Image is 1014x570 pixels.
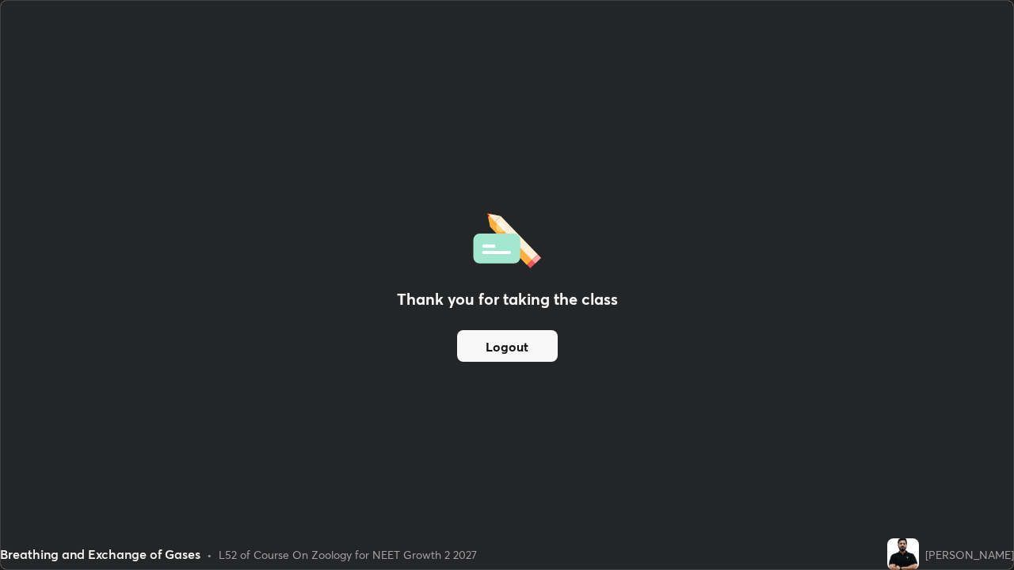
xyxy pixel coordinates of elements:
button: Logout [457,330,558,362]
h2: Thank you for taking the class [397,287,618,311]
img: 54f690991e824e6993d50b0d6a1f1dc5.jpg [887,538,919,570]
div: [PERSON_NAME] [925,546,1014,563]
div: • [207,546,212,563]
div: L52 of Course On Zoology for NEET Growth 2 2027 [219,546,477,563]
img: offlineFeedback.1438e8b3.svg [473,208,541,268]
